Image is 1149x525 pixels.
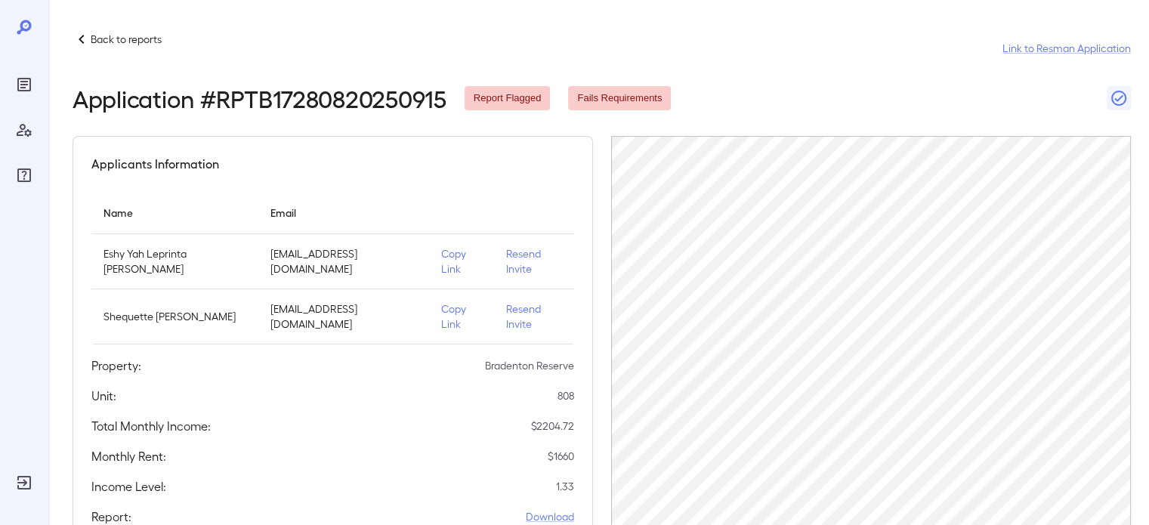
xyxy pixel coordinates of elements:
[506,301,561,332] p: Resend Invite
[441,301,482,332] p: Copy Link
[91,447,166,465] h5: Monthly Rent:
[270,246,417,276] p: [EMAIL_ADDRESS][DOMAIN_NAME]
[91,155,219,173] h5: Applicants Information
[91,191,574,344] table: simple table
[12,73,36,97] div: Reports
[485,358,574,373] p: Bradenton Reserve
[91,417,211,435] h5: Total Monthly Income:
[568,91,671,106] span: Fails Requirements
[73,85,446,112] h2: Application # RPTB17280820250915
[12,471,36,495] div: Log Out
[558,388,574,403] p: 808
[556,479,574,494] p: 1.33
[91,357,141,375] h5: Property:
[91,32,162,47] p: Back to reports
[91,191,258,234] th: Name
[1002,41,1131,56] a: Link to Resman Application
[531,418,574,434] p: $ 2204.72
[258,191,429,234] th: Email
[91,477,166,496] h5: Income Level:
[441,246,482,276] p: Copy Link
[1107,86,1131,110] button: Close Report
[12,163,36,187] div: FAQ
[103,309,246,324] p: Shequette [PERSON_NAME]
[548,449,574,464] p: $ 1660
[91,387,116,405] h5: Unit:
[465,91,551,106] span: Report Flagged
[526,509,574,524] a: Download
[103,246,246,276] p: Eshy Yah Leprinta [PERSON_NAME]
[506,246,561,276] p: Resend Invite
[12,118,36,142] div: Manage Users
[270,301,417,332] p: [EMAIL_ADDRESS][DOMAIN_NAME]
